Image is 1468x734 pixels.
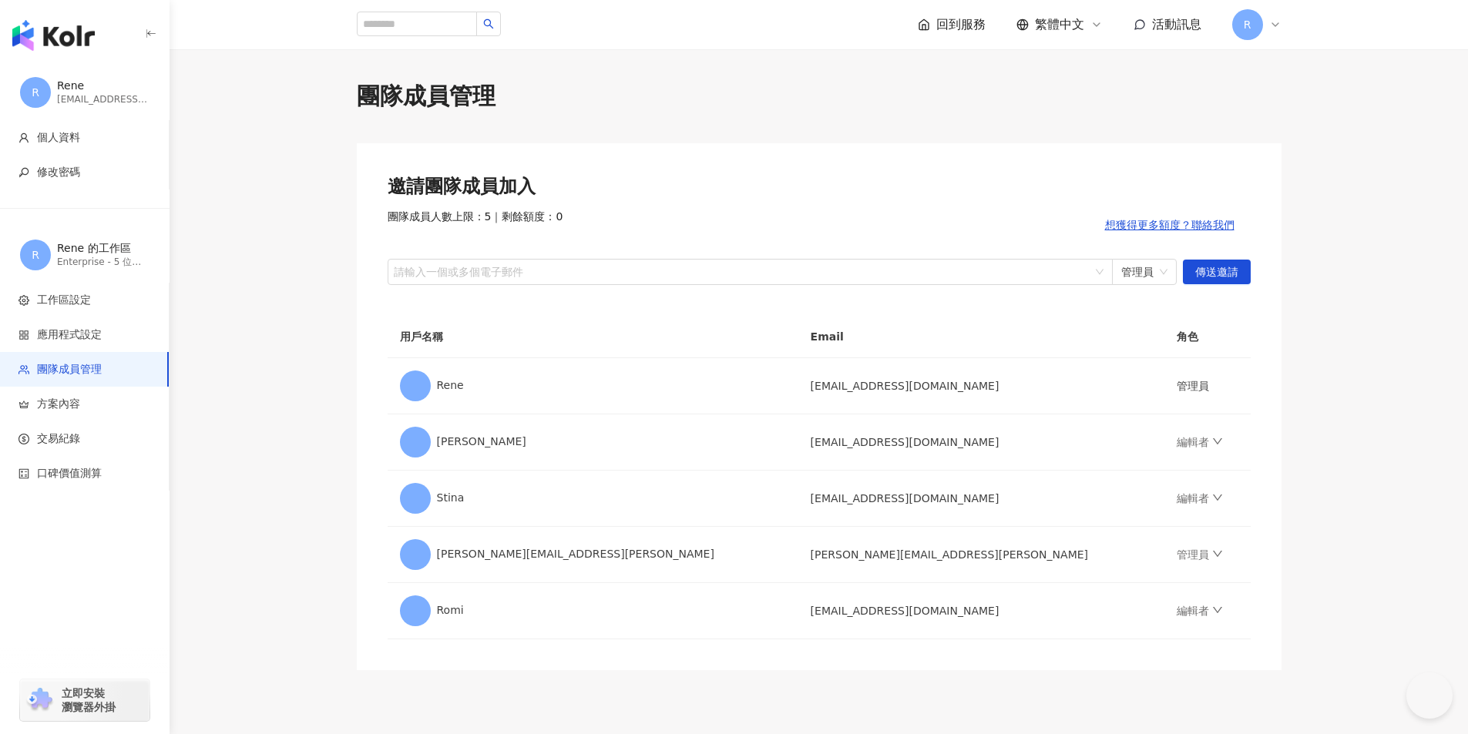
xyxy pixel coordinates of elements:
[57,241,149,256] div: Rene 的工作區
[1035,16,1084,33] span: 繁體中文
[18,434,29,444] span: dollar
[37,362,102,377] span: 團隊成員管理
[37,293,91,308] span: 工作區設定
[1212,605,1223,615] span: down
[18,167,29,178] span: key
[57,256,149,269] div: Enterprise - 5 位成員
[18,132,29,143] span: user
[1089,209,1251,240] button: 想獲得更多額度？聯絡我們
[37,431,80,447] span: 交易紀錄
[357,80,1282,112] div: 團隊成員管理
[1177,605,1223,617] a: 編輯者
[37,130,80,146] span: 個人資料
[37,165,80,180] span: 修改密碼
[37,327,102,343] span: 應用程式設定
[32,84,39,101] span: R
[57,93,149,106] div: [EMAIL_ADDRESS][DOMAIN_NAME]
[1164,316,1251,358] th: 角色
[483,18,494,29] span: search
[1177,548,1223,561] a: 管理員
[32,246,39,263] span: R
[1244,16,1251,33] span: R
[388,316,798,358] th: 用戶名稱
[798,414,1164,471] td: [EMAIL_ADDRESS][DOMAIN_NAME]
[798,471,1164,527] td: [EMAIL_ADDRESS][DOMAIN_NAME]
[37,466,102,481] span: 口碑價值測算
[918,16,986,33] a: 回到服務
[936,16,986,33] span: 回到服務
[12,20,95,51] img: logo
[388,209,563,240] span: 團隊成員人數上限：5 ｜ 剩餘額度：0
[1212,436,1223,447] span: down
[400,370,786,401] div: Rene
[400,539,786,570] div: [PERSON_NAME][EMAIL_ADDRESS][PERSON_NAME]
[798,583,1164,639] td: [EMAIL_ADDRESS][DOMAIN_NAME]
[798,316,1164,358] th: Email
[1164,358,1251,414] td: 管理員
[1177,436,1223,448] a: 編輯者
[1105,219,1235,231] span: 想獲得更多額度？聯絡我們
[388,174,1251,200] div: 邀請團隊成員加入
[25,688,55,712] img: chrome extension
[1406,672,1453,719] iframe: Help Scout Beacon - Open
[18,330,29,340] span: appstore
[400,427,786,457] div: [PERSON_NAME]
[1195,260,1238,285] span: 傳送邀請
[1177,492,1223,504] a: 編輯者
[1152,17,1201,32] span: 活動訊息
[1183,260,1251,284] button: 傳送邀請
[57,79,149,94] div: Rene
[1121,260,1167,284] span: 管理員
[37,397,80,412] span: 方案內容
[400,595,786,626] div: Romi
[798,358,1164,414] td: [EMAIL_ADDRESS][DOMAIN_NAME]
[1212,492,1223,503] span: down
[1212,548,1223,559] span: down
[798,527,1164,583] td: [PERSON_NAME][EMAIL_ADDRESS][PERSON_NAME]
[400,483,786,514] div: Stina
[18,468,29,479] span: calculator
[20,679,149,721] a: chrome extension立即安裝 瀏覽器外掛
[62,686,116,714] span: 立即安裝 瀏覽器外掛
